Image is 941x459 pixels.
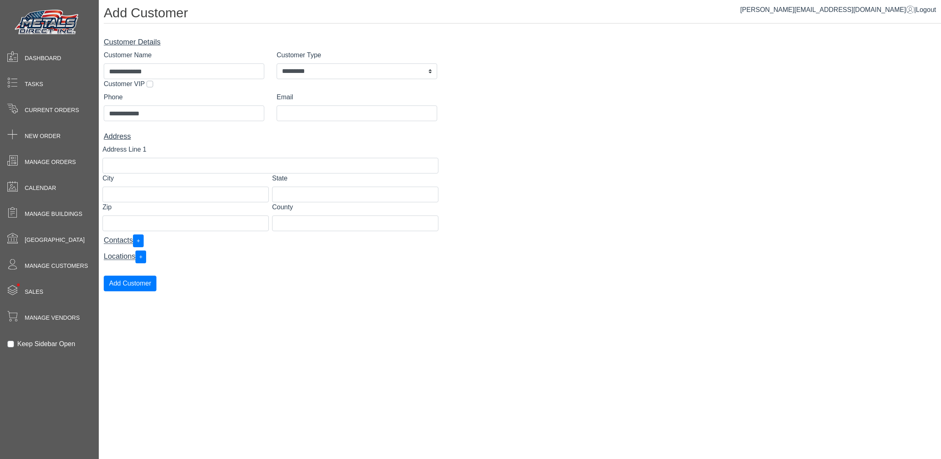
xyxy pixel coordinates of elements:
label: Customer Name [104,50,151,60]
span: [GEOGRAPHIC_DATA] [25,236,85,244]
button: + [135,251,146,263]
label: City [102,173,114,183]
span: Dashboard [25,54,61,63]
label: Keep Sidebar Open [17,339,75,349]
span: • [8,272,29,298]
span: Logout [916,6,936,13]
span: Manage Customers [25,262,88,270]
h1: Add Customer [104,5,941,23]
span: Manage Vendors [25,314,80,322]
label: Zip [102,202,112,212]
span: Manage Orders [25,158,76,166]
span: Calendar [25,184,56,192]
label: Email [277,92,293,102]
span: Tasks [25,80,43,89]
span: Current Orders [25,106,79,115]
label: State [272,173,287,183]
label: County [272,202,293,212]
div: | [740,5,936,15]
span: Manage Buildings [25,210,82,218]
a: [PERSON_NAME][EMAIL_ADDRESS][DOMAIN_NAME] [740,6,914,13]
label: Address Line 1 [102,145,147,155]
div: Address [104,131,437,142]
div: Customer Details [104,37,437,48]
label: Customer VIP [104,79,145,89]
div: Locations [104,251,437,263]
span: Sales [25,288,43,296]
label: Phone [104,92,123,102]
span: New Order [25,132,61,141]
button: + [133,234,144,247]
div: Contacts [104,234,437,247]
label: Customer Type [277,50,321,60]
img: Metals Direct Inc Logo [12,7,82,38]
button: Add Customer [104,276,156,291]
